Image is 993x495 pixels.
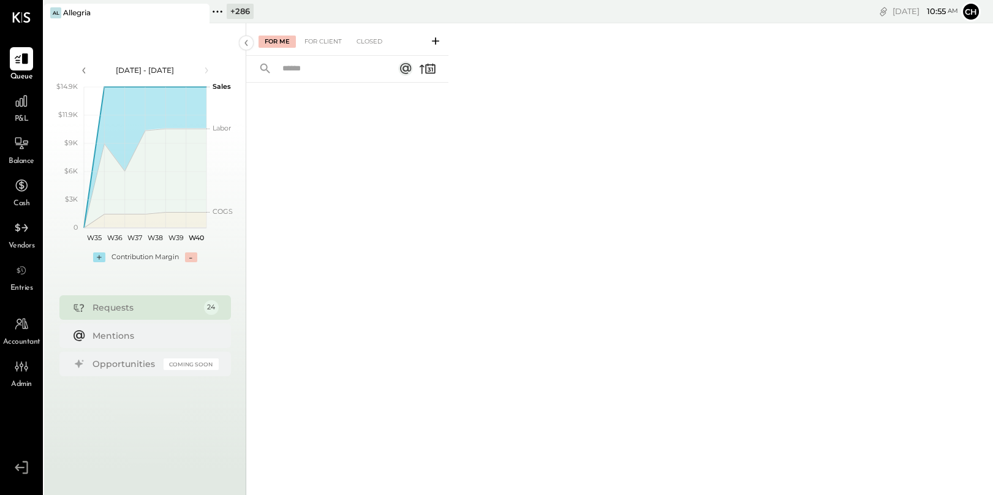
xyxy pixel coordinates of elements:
[111,252,179,262] div: Contribution Margin
[93,301,198,314] div: Requests
[64,138,78,147] text: $9K
[3,337,40,348] span: Accountant
[168,233,183,242] text: W39
[893,6,958,17] div: [DATE]
[188,233,203,242] text: W40
[1,259,42,294] a: Entries
[107,233,122,242] text: W36
[148,233,163,242] text: W38
[11,379,32,390] span: Admin
[93,358,157,370] div: Opportunities
[227,4,254,19] div: + 286
[877,5,889,18] div: copy link
[58,110,78,119] text: $11.9K
[204,300,219,315] div: 24
[164,358,219,370] div: Coming Soon
[65,195,78,203] text: $3K
[64,167,78,175] text: $6K
[1,355,42,390] a: Admin
[1,312,42,348] a: Accountant
[56,82,78,91] text: $14.9K
[86,233,101,242] text: W35
[185,252,197,262] div: -
[93,65,197,75] div: [DATE] - [DATE]
[9,156,34,167] span: Balance
[350,36,388,48] div: Closed
[15,114,29,125] span: P&L
[63,7,91,18] div: Allegria
[961,2,981,21] button: Ch
[259,36,296,48] div: For Me
[127,233,142,242] text: W37
[1,132,42,167] a: Balance
[50,7,61,18] div: Al
[10,72,33,83] span: Queue
[10,283,33,294] span: Entries
[1,47,42,83] a: Queue
[13,198,29,210] span: Cash
[93,252,105,262] div: +
[74,223,78,232] text: 0
[213,124,231,132] text: Labor
[1,216,42,252] a: Vendors
[1,89,42,125] a: P&L
[93,330,213,342] div: Mentions
[213,207,233,216] text: COGS
[298,36,348,48] div: For Client
[9,241,35,252] span: Vendors
[1,174,42,210] a: Cash
[213,82,231,91] text: Sales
